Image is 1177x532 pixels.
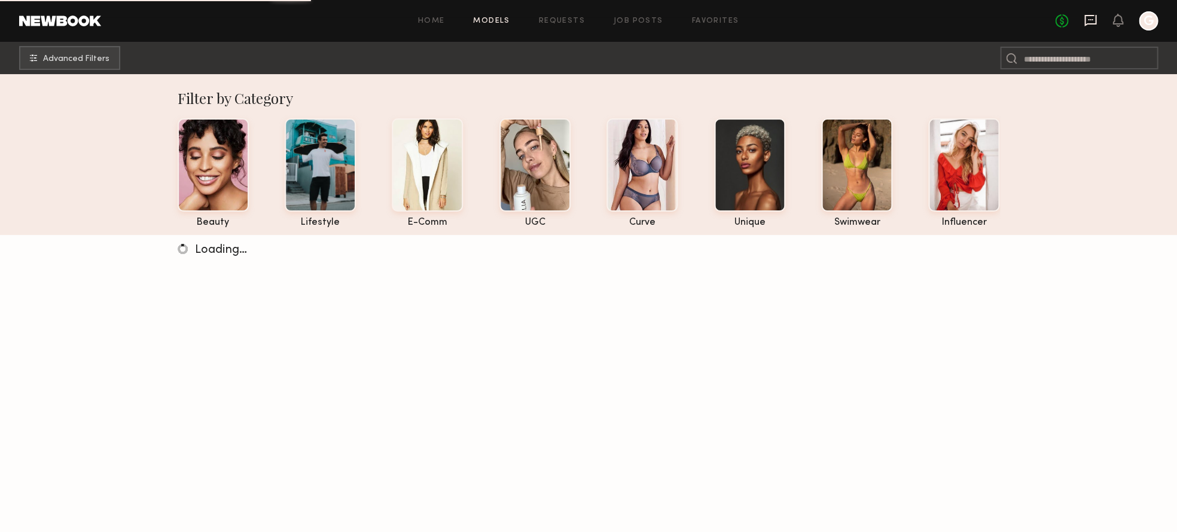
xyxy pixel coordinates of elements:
[195,244,247,256] span: Loading…
[285,218,356,228] div: lifestyle
[473,17,510,25] a: Models
[691,17,739,25] a: Favorites
[418,17,445,25] a: Home
[821,218,892,228] div: swimwear
[19,46,120,70] button: Advanced Filters
[43,55,109,63] span: Advanced Filters
[392,218,463,228] div: e-comm
[539,17,585,25] a: Requests
[614,17,663,25] a: Job Posts
[606,218,678,228] div: curve
[499,218,571,228] div: UGC
[714,218,785,228] div: unique
[928,218,999,228] div: influencer
[178,88,1000,108] div: Filter by Category
[1139,11,1158,30] a: G
[178,218,249,228] div: beauty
